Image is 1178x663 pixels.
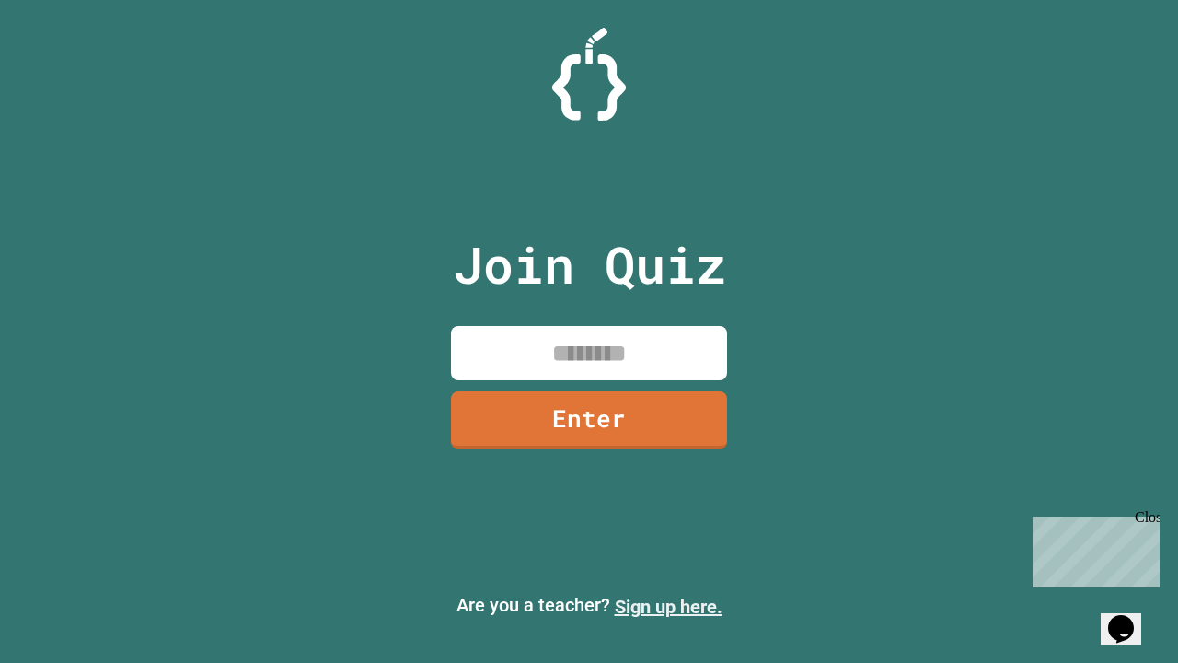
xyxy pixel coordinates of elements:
iframe: chat widget [1025,509,1160,587]
div: Chat with us now!Close [7,7,127,117]
a: Sign up here. [615,596,722,618]
p: Are you a teacher? [15,591,1163,621]
iframe: chat widget [1101,589,1160,645]
a: Enter [451,391,727,449]
img: Logo.svg [552,28,626,121]
p: Join Quiz [453,227,726,303]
